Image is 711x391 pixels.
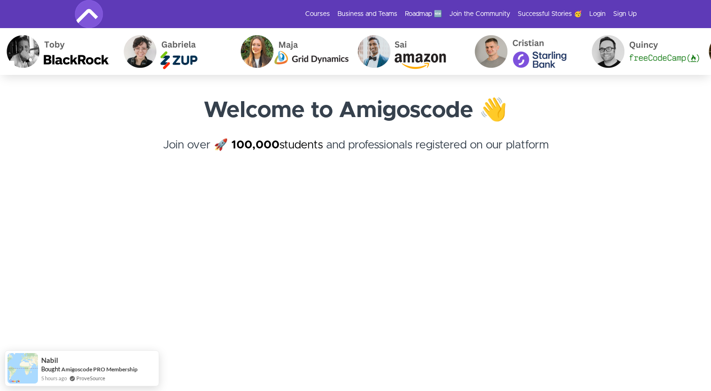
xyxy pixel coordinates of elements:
img: Gabriela [117,28,234,75]
a: ProveSource [76,374,105,382]
img: Quincy [585,28,702,75]
img: Cristian [468,28,585,75]
img: Sai [351,28,468,75]
strong: 100,000 [231,140,279,151]
a: Business and Teams [337,9,397,19]
span: Bought [41,365,60,373]
a: Login [589,9,606,19]
img: provesource social proof notification image [7,353,38,384]
a: Sign Up [613,9,637,19]
a: 100,000students [231,140,323,151]
a: Courses [305,9,330,19]
img: Maja [234,28,351,75]
span: Nabil [41,356,58,364]
strong: Welcome to Amigoscode 👋 [204,99,507,122]
a: Join the Community [449,9,510,19]
a: Amigoscode PRO Membership [61,365,138,373]
a: Successful Stories 🥳 [518,9,582,19]
span: 5 hours ago [41,374,67,382]
h4: Join over 🚀 and professionals registered on our platform [75,137,637,170]
a: Roadmap 🆕 [405,9,442,19]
